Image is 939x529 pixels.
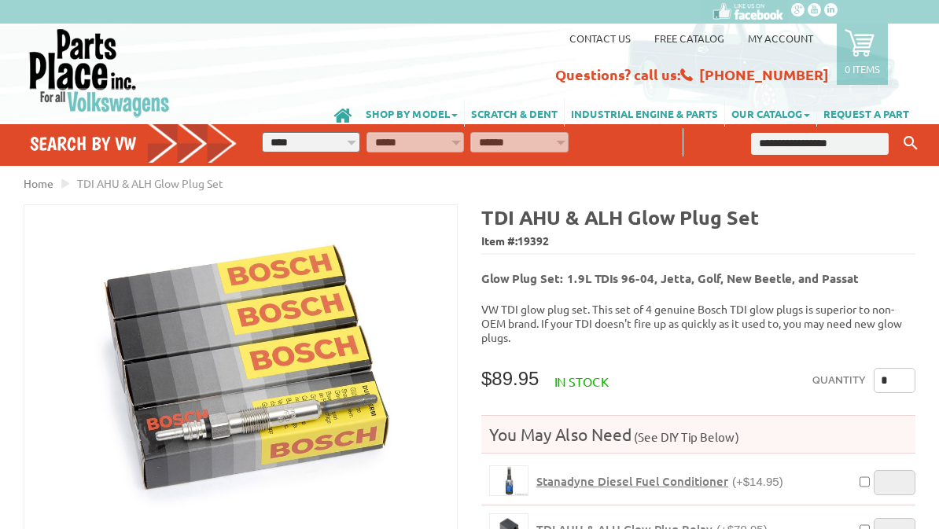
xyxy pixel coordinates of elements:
a: INDUSTRIAL ENGINE & PARTS [565,99,724,127]
p: VW TDI glow plug set. This set of 4 genuine Bosch TDI glow plugs is superior to non-OEM brand. If... [481,302,915,344]
a: My Account [748,31,813,45]
a: Stanadyne Diesel Fuel Conditioner(+$14.95) [536,474,783,489]
span: In stock [554,373,609,389]
a: REQUEST A PART [817,99,915,127]
span: (See DIY Tip Below) [632,429,739,444]
a: SCRATCH & DENT [465,99,564,127]
a: Free Catalog [654,31,724,45]
button: Keyword Search [899,130,922,156]
h4: You May Also Need [481,424,915,445]
span: 19392 [517,233,549,248]
b: TDI AHU & ALH Glow Plug Set [481,204,759,230]
span: Stanadyne Diesel Fuel Conditioner [536,473,728,489]
a: Contact us [569,31,631,45]
a: Home [24,176,53,190]
span: Item #: [481,230,915,253]
span: $89.95 [481,368,539,389]
p: 0 items [845,62,880,75]
a: 0 items [837,24,888,85]
img: Stanadyne Diesel Fuel Conditioner [490,466,528,495]
a: OUR CATALOG [725,99,816,127]
span: TDI AHU & ALH Glow Plug Set [77,176,223,190]
a: SHOP BY MODEL [359,99,464,127]
label: Quantity [812,368,866,393]
a: Stanadyne Diesel Fuel Conditioner [489,465,528,496]
b: Glow Plug Set: 1.9L TDIs 96-04, Jetta, Golf, New Beetle, and Passat [481,270,859,286]
h4: Search by VW [30,132,238,155]
span: (+$14.95) [732,475,783,488]
img: Parts Place Inc! [28,28,171,118]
